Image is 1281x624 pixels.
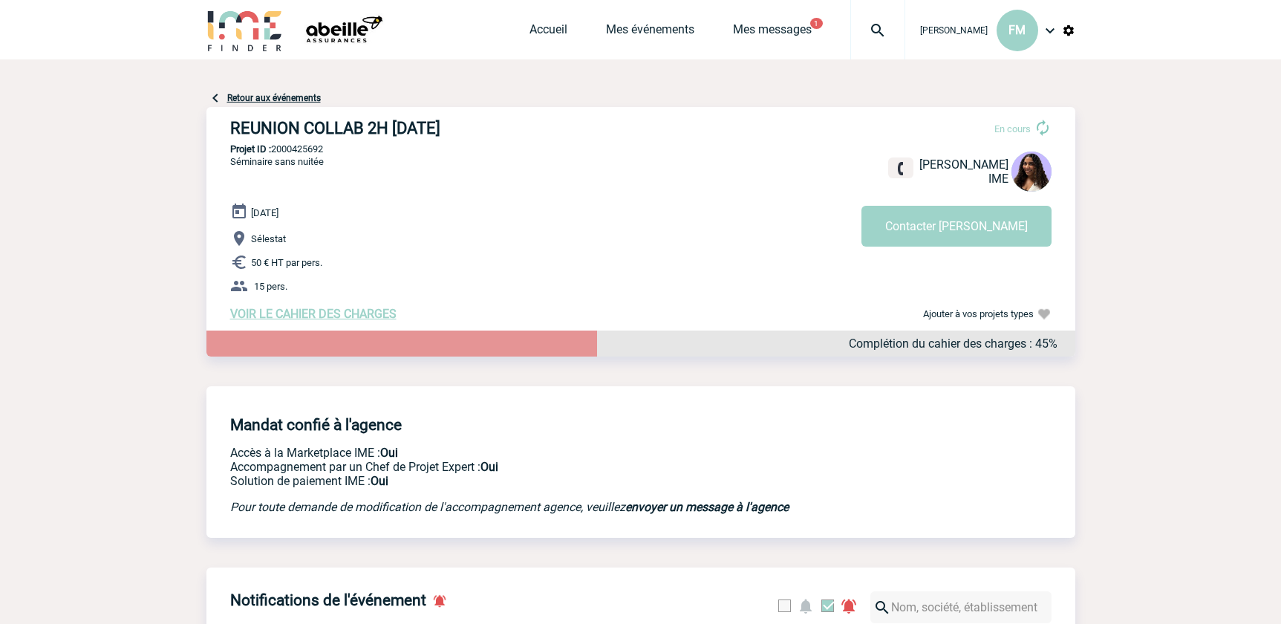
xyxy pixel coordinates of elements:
span: Séminaire sans nuitée [230,156,324,167]
button: Contacter [PERSON_NAME] [861,206,1052,247]
h4: Mandat confié à l'agence [230,416,402,434]
h3: REUNION COLLAB 2H [DATE] [230,119,676,137]
span: Sélestat [251,233,286,244]
span: [DATE] [251,207,278,218]
a: Mes événements [606,22,694,43]
button: 1 [810,18,823,29]
img: IME-Finder [206,9,284,51]
span: 50 € HT par pers. [251,257,322,268]
h4: Notifications de l'événement [230,591,426,609]
b: Oui [371,474,388,488]
span: IME [988,172,1008,186]
img: 131234-0.jpg [1011,152,1052,192]
b: Oui [480,460,498,474]
span: [PERSON_NAME] [920,25,988,36]
p: Prestation payante [230,460,847,474]
span: Ajouter à vos projets types [923,308,1034,319]
a: Accueil [529,22,567,43]
img: Ajouter à vos projets types [1037,307,1052,322]
p: 2000425692 [206,143,1075,155]
b: Oui [380,446,398,460]
a: envoyer un message à l'agence [625,500,789,514]
span: 15 pers. [254,281,287,292]
a: VOIR LE CAHIER DES CHARGES [230,307,397,321]
p: Accès à la Marketplace IME : [230,446,847,460]
span: [PERSON_NAME] [919,157,1008,172]
b: Projet ID : [230,143,271,155]
span: En cours [994,123,1031,134]
a: Retour aux événements [227,93,321,103]
p: Conformité aux process achat client, Prise en charge de la facturation, Mutualisation de plusieur... [230,474,847,488]
a: Mes messages [733,22,812,43]
em: Pour toute demande de modification de l'accompagnement agence, veuillez [230,500,789,514]
span: FM [1008,23,1026,37]
img: fixe.png [894,162,907,175]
